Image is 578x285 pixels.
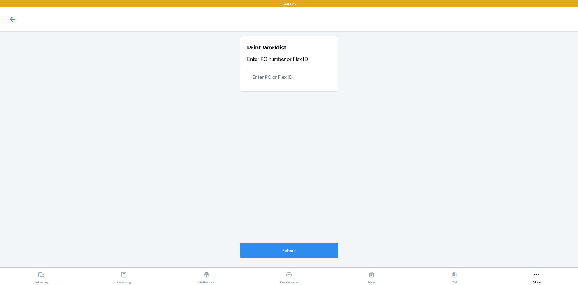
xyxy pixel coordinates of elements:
div: Outbounds [198,269,215,284]
button: Outbounds [165,268,248,284]
button: Create Issue [248,268,330,284]
div: More [533,269,541,284]
p: LAX1RS [282,1,296,7]
h2: Print Worklist [247,44,287,52]
button: Old [413,268,495,284]
button: New [330,268,413,284]
div: New [368,269,375,284]
button: More [496,268,578,284]
div: Old [451,269,458,284]
p: Enter PO number or Flex ID [247,55,331,63]
div: Unloading [34,269,49,284]
button: Receiving [82,268,165,284]
div: Receiving [117,269,131,284]
input: Enter PO or Flex ID [247,70,331,84]
div: Create Issue [280,269,298,284]
button: Submit [240,243,338,258]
